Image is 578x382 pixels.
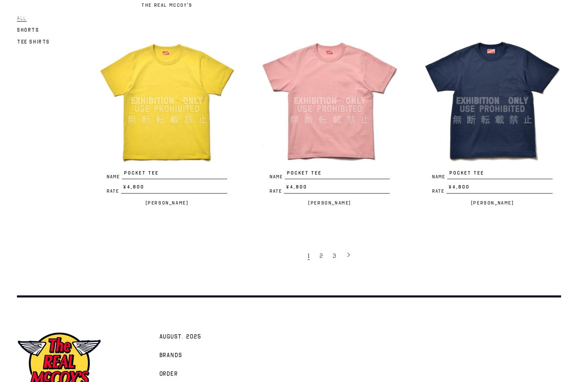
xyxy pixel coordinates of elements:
span: Name [270,175,285,180]
a: AUGUST. 2025 [155,327,206,346]
a: POCKET TEE NamePOCKET TEE Rate¥4,800 [PERSON_NAME] [424,33,561,208]
a: 2 [315,247,328,264]
span: POCKET TEE [285,170,390,180]
a: 3 [328,247,341,264]
span: ¥4,800 [121,184,227,194]
span: Brands [160,352,183,360]
p: [PERSON_NAME] [98,198,236,208]
span: ¥4,800 [446,184,553,194]
span: POCKET TEE [122,170,227,180]
span: Name [107,175,122,180]
span: Rate [270,189,284,194]
span: Rate [432,189,446,194]
span: Rate [107,189,121,194]
p: [PERSON_NAME] [261,198,399,208]
span: All [17,16,27,22]
p: The Real McCoy's [98,0,236,11]
span: Order [160,371,179,379]
span: POCKET TEE [447,170,553,180]
a: POCKET TEE NamePOCKET TEE Rate¥4,800 [PERSON_NAME] [98,33,236,208]
span: Tee Shirts [17,39,50,45]
a: All [17,14,27,24]
span: Name [432,175,447,180]
span: ¥4,800 [284,184,390,194]
span: AUGUST. 2025 [160,333,201,342]
span: 1 [308,252,310,260]
span: 3 [333,252,336,260]
a: POCKET TEE NamePOCKET TEE Rate¥4,800 [PERSON_NAME] [261,33,399,208]
span: 2 [319,252,323,260]
a: Shorts [17,25,39,35]
a: Tee Shirts [17,37,50,47]
span: Shorts [17,27,39,33]
a: Brands [155,346,187,365]
p: [PERSON_NAME] [424,198,561,208]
